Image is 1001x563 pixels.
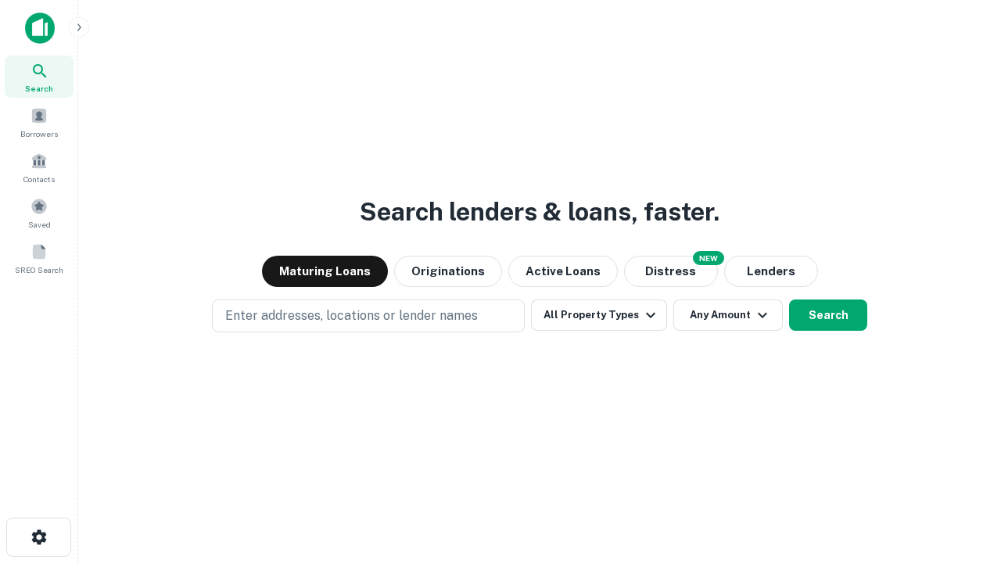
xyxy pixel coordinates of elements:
[5,56,74,98] a: Search
[262,256,388,287] button: Maturing Loans
[5,192,74,234] a: Saved
[25,13,55,44] img: capitalize-icon.png
[23,173,55,185] span: Contacts
[5,237,74,279] a: SREO Search
[624,256,718,287] button: Search distressed loans with lien and other non-mortgage details.
[20,127,58,140] span: Borrowers
[15,264,63,276] span: SREO Search
[225,307,478,325] p: Enter addresses, locations or lender names
[25,82,53,95] span: Search
[724,256,818,287] button: Lenders
[789,299,867,331] button: Search
[360,193,719,231] h3: Search lenders & loans, faster.
[28,218,51,231] span: Saved
[212,299,525,332] button: Enter addresses, locations or lender names
[693,251,724,265] div: NEW
[923,388,1001,463] iframe: Chat Widget
[531,299,667,331] button: All Property Types
[508,256,618,287] button: Active Loans
[5,146,74,188] a: Contacts
[673,299,783,331] button: Any Amount
[5,101,74,143] a: Borrowers
[394,256,502,287] button: Originations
